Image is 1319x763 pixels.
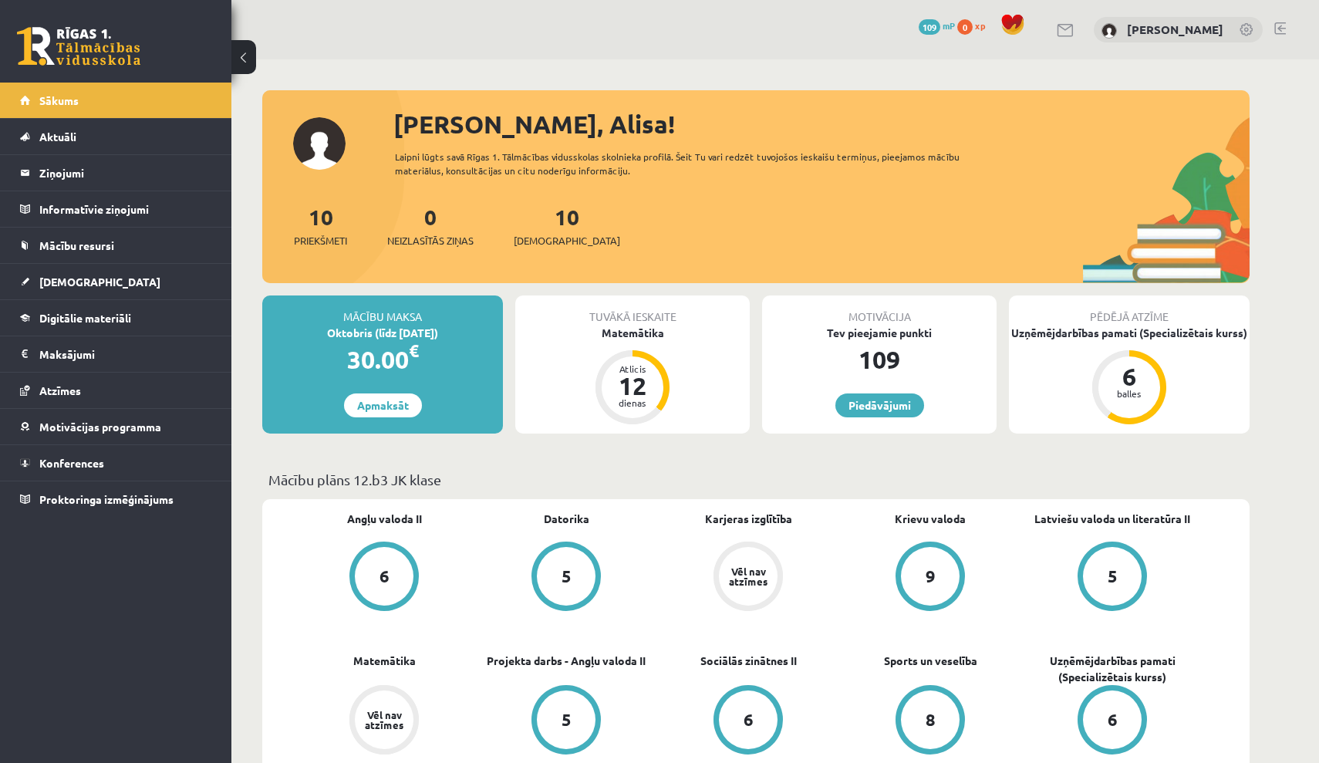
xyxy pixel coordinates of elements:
[1127,22,1223,37] a: [PERSON_NAME]
[20,336,212,372] a: Maksājumi
[514,203,620,248] a: 10[DEMOGRAPHIC_DATA]
[957,19,973,35] span: 0
[380,568,390,585] div: 6
[1009,325,1250,341] div: Uzņēmējdarbības pamati (Specializētais kurss)
[294,233,347,248] span: Priekšmeti
[293,685,475,758] a: Vēl nav atzīmes
[20,409,212,444] a: Motivācijas programma
[39,311,131,325] span: Digitālie materiāli
[20,191,212,227] a: Informatīvie ziņojumi
[20,264,212,299] a: [DEMOGRAPHIC_DATA]
[919,19,940,35] span: 109
[344,393,422,417] a: Apmaksāt
[1021,653,1203,685] a: Uzņēmējdarbības pamati (Specializētais kurss)
[705,511,792,527] a: Karjeras izglītība
[409,339,419,362] span: €
[895,511,966,527] a: Krievu valoda
[975,19,985,32] span: xp
[347,511,422,527] a: Angļu valoda II
[39,456,104,470] span: Konferences
[39,93,79,107] span: Sākums
[762,341,997,378] div: 109
[20,155,212,191] a: Ziņojumi
[20,373,212,408] a: Atzīmes
[1108,568,1118,585] div: 5
[1021,542,1203,614] a: 5
[39,420,161,434] span: Motivācijas programma
[39,492,174,506] span: Proktoringa izmēģinājums
[1021,685,1203,758] a: 6
[395,150,987,177] div: Laipni lūgts savā Rīgas 1. Tālmācības vidusskolas skolnieka profilā. Šeit Tu vari redzēt tuvojošo...
[1009,295,1250,325] div: Pēdējā atzīme
[20,445,212,481] a: Konferences
[762,295,997,325] div: Motivācija
[39,130,76,143] span: Aktuāli
[17,27,140,66] a: Rīgas 1. Tālmācības vidusskola
[387,233,474,248] span: Neizlasītās ziņas
[387,203,474,248] a: 0Neizlasītās ziņas
[39,238,114,252] span: Mācību resursi
[393,106,1250,143] div: [PERSON_NAME], Alisa!
[515,325,750,427] a: Matemātika Atlicis 12 dienas
[727,566,770,586] div: Vēl nav atzīmes
[884,653,977,669] a: Sports un veselība
[926,711,936,728] div: 8
[268,469,1243,490] p: Mācību plāns 12.b3 JK klase
[262,341,503,378] div: 30.00
[839,685,1021,758] a: 8
[487,653,646,669] a: Projekta darbs - Angļu valoda II
[919,19,955,32] a: 109 mP
[39,275,160,289] span: [DEMOGRAPHIC_DATA]
[475,542,657,614] a: 5
[262,325,503,341] div: Oktobris (līdz [DATE])
[609,398,656,407] div: dienas
[20,481,212,517] a: Proktoringa izmēģinājums
[514,233,620,248] span: [DEMOGRAPHIC_DATA]
[20,300,212,336] a: Digitālie materiāli
[657,542,839,614] a: Vēl nav atzīmes
[700,653,797,669] a: Sociālās zinātnes II
[562,568,572,585] div: 5
[363,710,406,730] div: Vēl nav atzīmes
[20,228,212,263] a: Mācību resursi
[353,653,416,669] a: Matemātika
[926,568,936,585] div: 9
[293,542,475,614] a: 6
[39,336,212,372] legend: Maksājumi
[609,364,656,373] div: Atlicis
[609,373,656,398] div: 12
[744,711,754,728] div: 6
[762,325,997,341] div: Tev pieejamie punkti
[957,19,993,32] a: 0 xp
[1106,364,1152,389] div: 6
[1101,23,1117,39] img: Alisa Vagele
[562,711,572,728] div: 5
[515,295,750,325] div: Tuvākā ieskaite
[943,19,955,32] span: mP
[515,325,750,341] div: Matemātika
[39,191,212,227] legend: Informatīvie ziņojumi
[1009,325,1250,427] a: Uzņēmējdarbības pamati (Specializētais kurss) 6 balles
[544,511,589,527] a: Datorika
[39,383,81,397] span: Atzīmes
[262,295,503,325] div: Mācību maksa
[20,83,212,118] a: Sākums
[1106,389,1152,398] div: balles
[1034,511,1190,527] a: Latviešu valoda un literatūra II
[657,685,839,758] a: 6
[835,393,924,417] a: Piedāvājumi
[1108,711,1118,728] div: 6
[475,685,657,758] a: 5
[839,542,1021,614] a: 9
[20,119,212,154] a: Aktuāli
[39,155,212,191] legend: Ziņojumi
[294,203,347,248] a: 10Priekšmeti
